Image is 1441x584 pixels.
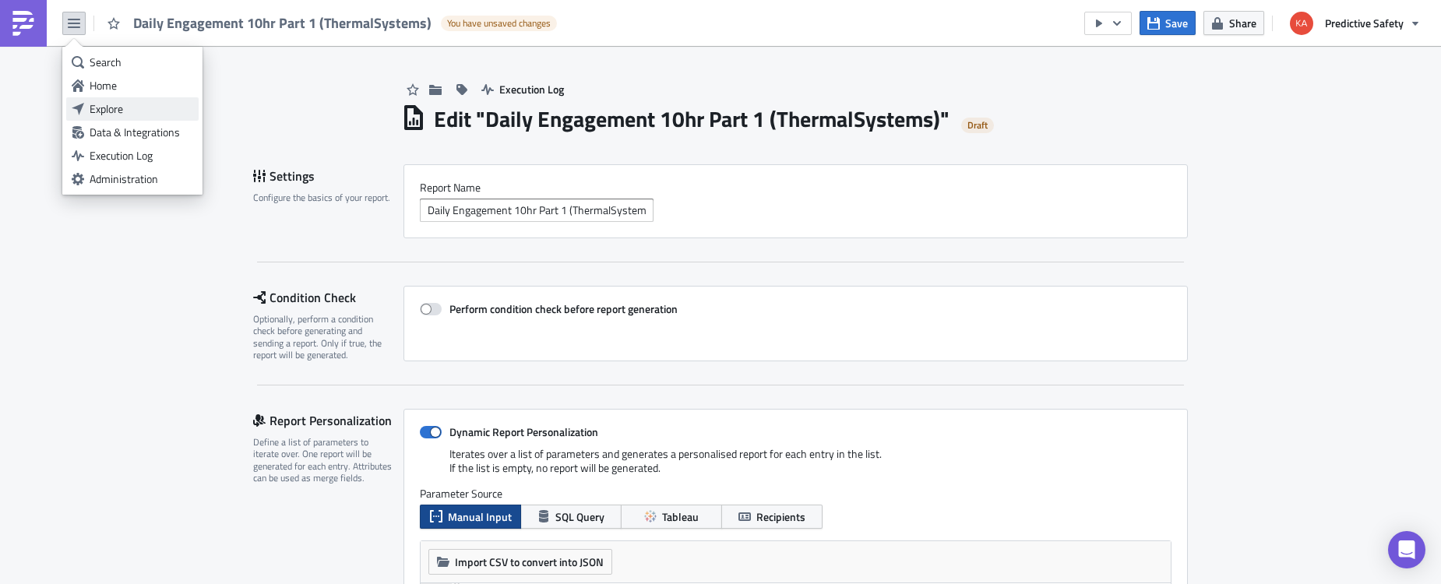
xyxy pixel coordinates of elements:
div: Search [90,55,193,70]
div: Open Intercom Messenger [1388,531,1425,568]
span: Predictive Safety [1325,15,1404,31]
button: Import CSV to convert into JSON [428,549,612,575]
span: Draft [967,119,988,132]
div: Home [90,78,193,93]
div: Configure the basics of your report. [253,192,393,203]
span: Import CSV to convert into JSON [455,554,604,570]
button: Predictive Safety [1281,6,1429,40]
div: Define a list of parameters to iterate over. One report will be generated for each entry. Attribu... [253,436,393,484]
div: Optionally, perform a condition check before generating and sending a report. Only if true, the r... [253,313,393,361]
div: Settings [253,164,403,188]
strong: Perform condition check before report generation [449,301,678,317]
img: tableau_7 [6,109,67,121]
div: Iterates over a list of parameters and generates a personalised report for each entry in the list... [420,447,1171,487]
img: PushMetrics [11,11,36,36]
label: Report Nam﻿e [420,181,1171,195]
button: Tableau [621,505,722,529]
button: SQL Query [520,505,622,529]
button: Share [1203,11,1264,35]
span: Save [1165,15,1188,31]
span: Share [1229,15,1256,31]
img: tableau_4 [6,58,67,70]
img: tableau_2 [6,23,67,36]
button: Save [1140,11,1196,35]
body: Rich Text Area. Press ALT-0 for help. [6,6,744,139]
h1: Edit " Daily Engagement 10hr Part 1 (ThermalSystems) " [434,105,950,133]
div: Report Personalization [253,409,403,432]
div: Administration [90,171,193,187]
div: Condition Check [253,286,403,309]
button: Execution Log [474,77,572,101]
strong: Dynamic Report Personalization [449,424,598,440]
img: tableau_1 [6,6,67,19]
span: Manual Input [448,508,512,525]
label: Parameter Source [420,487,1171,501]
span: SQL Query [555,508,604,525]
button: Recipients [721,505,823,529]
img: Avatar [1288,10,1315,37]
span: You have unsaved changes [447,17,551,30]
div: Explore [90,101,193,117]
div: Data & Integrations [90,125,193,140]
div: Execution Log [90,148,193,164]
img: tableau_3 [6,40,67,53]
img: tableau_6 [6,92,67,104]
span: Tableau [662,508,699,525]
button: Manual Input [420,505,521,529]
span: Recipients [756,508,805,525]
span: Execution Log [499,81,564,97]
img: tableau_8 [6,126,67,139]
span: Daily Engagement 10hr Part 1 (ThermalSystems) [133,14,433,32]
img: tableau_5 [6,75,67,87]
